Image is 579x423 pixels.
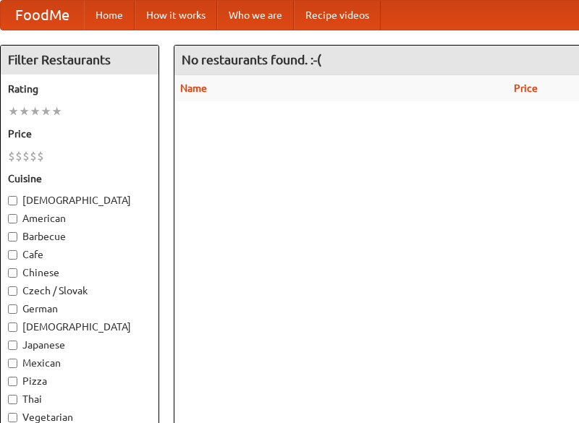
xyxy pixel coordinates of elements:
li: ★ [19,103,30,119]
label: Mexican [8,356,151,370]
label: Barbecue [8,229,151,244]
li: $ [37,148,44,164]
li: $ [22,148,30,164]
label: Japanese [8,338,151,352]
h5: Price [8,127,151,141]
li: $ [15,148,22,164]
a: Name [180,82,207,94]
label: German [8,302,151,316]
input: Mexican [8,359,17,368]
input: German [8,304,17,314]
li: $ [8,148,15,164]
input: [DEMOGRAPHIC_DATA] [8,196,17,205]
label: American [8,211,151,226]
input: Barbecue [8,232,17,242]
li: ★ [8,103,19,119]
input: [DEMOGRAPHIC_DATA] [8,322,17,332]
label: Cafe [8,247,151,262]
label: Thai [8,392,151,406]
label: [DEMOGRAPHIC_DATA] [8,320,151,334]
label: Pizza [8,374,151,388]
li: ★ [51,103,62,119]
input: Chinese [8,268,17,278]
label: Chinese [8,265,151,280]
h4: Filter Restaurants [1,46,159,74]
a: Home [84,1,135,30]
li: $ [30,148,37,164]
h5: Rating [8,82,151,96]
a: FoodMe [1,1,84,30]
ng-pluralize: No restaurants found. :-( [182,53,321,67]
input: Cafe [8,250,17,260]
li: ★ [30,103,41,119]
a: How it works [135,1,217,30]
h5: Cuisine [8,171,151,186]
label: Czech / Slovak [8,283,151,298]
input: Vegetarian [8,413,17,422]
a: Price [514,82,538,94]
li: ★ [41,103,51,119]
input: Thai [8,395,17,404]
input: Czech / Slovak [8,286,17,296]
input: American [8,214,17,223]
input: Japanese [8,341,17,350]
a: Recipe videos [294,1,381,30]
input: Pizza [8,377,17,386]
a: Who we are [217,1,294,30]
label: [DEMOGRAPHIC_DATA] [8,193,151,208]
